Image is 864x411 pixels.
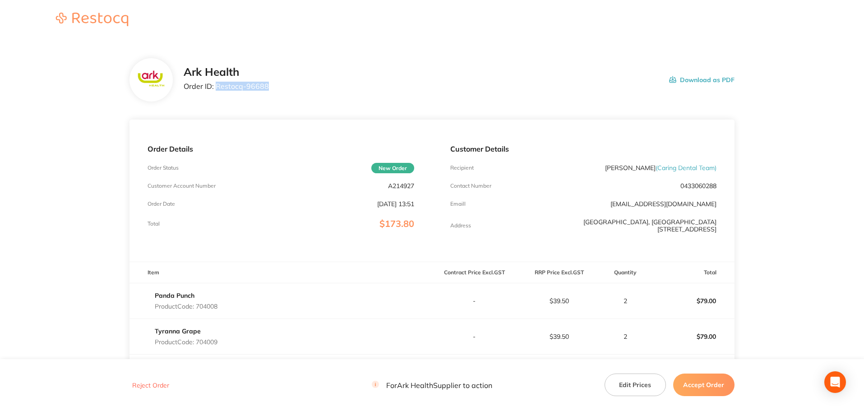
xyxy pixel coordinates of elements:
[148,145,414,153] p: Order Details
[148,165,179,171] p: Order Status
[433,333,517,340] p: -
[148,201,175,207] p: Order Date
[432,262,517,283] th: Contract Price Excl. GST
[650,290,734,312] p: $79.00
[673,374,735,396] button: Accept Order
[656,164,716,172] span: ( Caring Dental Team )
[148,221,160,227] p: Total
[155,338,217,346] p: Product Code: 704009
[184,66,269,79] h2: Ark Health
[372,381,492,389] p: For Ark Health Supplier to action
[650,326,734,347] p: $79.00
[602,297,649,305] p: 2
[371,163,414,173] span: New Order
[450,145,716,153] p: Customer Details
[155,327,201,335] a: Tyranna Grape
[47,13,137,26] img: Restocq logo
[610,200,716,208] a: [EMAIL_ADDRESS][DOMAIN_NAME]
[517,297,601,305] p: $39.50
[129,262,432,283] th: Item
[388,182,414,189] p: A214927
[155,291,194,300] a: Panda Punch
[450,201,466,207] p: Emaill
[47,13,137,28] a: Restocq logo
[824,371,846,393] div: Open Intercom Messenger
[650,262,735,283] th: Total
[601,262,650,283] th: Quantity
[129,355,432,382] td: Message: -
[680,182,716,189] p: 0433060288
[184,82,269,90] p: Order ID: Restocq- 96688
[379,218,414,229] span: $173.80
[517,262,601,283] th: RRP Price Excl. GST
[602,333,649,340] p: 2
[148,183,216,189] p: Customer Account Number
[539,218,716,233] p: [GEOGRAPHIC_DATA], [GEOGRAPHIC_DATA] [STREET_ADDRESS]
[605,164,716,171] p: [PERSON_NAME]
[129,381,172,389] button: Reject Order
[377,200,414,208] p: [DATE] 13:51
[450,222,471,229] p: Address
[450,165,474,171] p: Recipient
[669,66,735,94] button: Download as PDF
[605,374,666,396] button: Edit Prices
[137,69,166,90] img: c3FhZTAyaA
[517,333,601,340] p: $39.50
[450,183,491,189] p: Contact Number
[433,297,517,305] p: -
[155,303,217,310] p: Product Code: 704008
